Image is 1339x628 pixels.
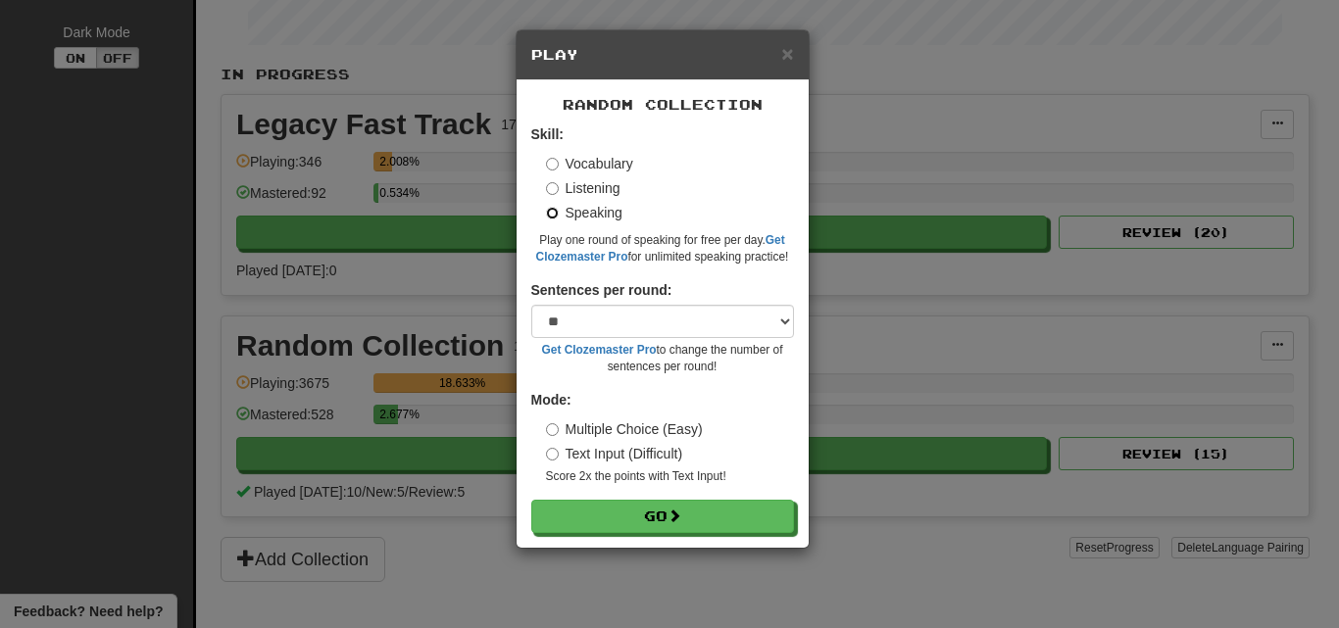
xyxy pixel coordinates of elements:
[546,423,559,436] input: Multiple Choice (Easy)
[531,392,571,408] strong: Mode:
[531,342,794,375] small: to change the number of sentences per round!
[531,280,672,300] label: Sentences per round:
[546,468,794,485] small: Score 2x the points with Text Input !
[546,158,559,170] input: Vocabulary
[781,42,793,65] span: ×
[546,419,703,439] label: Multiple Choice (Easy)
[781,43,793,64] button: Close
[546,444,683,463] label: Text Input (Difficult)
[563,96,763,113] span: Random Collection
[546,448,559,460] input: Text Input (Difficult)
[531,232,794,266] small: Play one round of speaking for free per day. for unlimited speaking practice!
[531,45,794,65] h5: Play
[546,182,559,195] input: Listening
[546,207,559,219] input: Speaking
[531,126,564,142] strong: Skill:
[546,203,622,222] label: Speaking
[546,178,620,198] label: Listening
[542,343,657,357] a: Get Clozemaster Pro
[546,154,633,173] label: Vocabulary
[531,500,794,533] button: Go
